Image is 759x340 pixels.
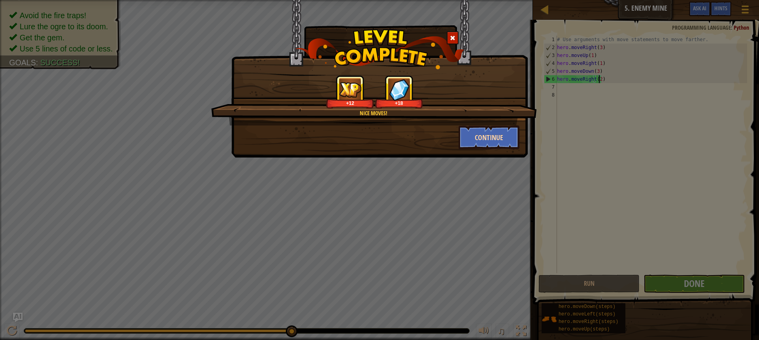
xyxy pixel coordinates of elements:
img: reward_icon_gems.png [389,79,410,101]
img: level_complete.png [295,29,464,69]
div: +12 [328,100,372,106]
button: Continue [459,125,520,149]
div: +18 [377,100,421,106]
img: reward_icon_xp.png [339,82,361,97]
div: Nice moves! [249,109,498,117]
